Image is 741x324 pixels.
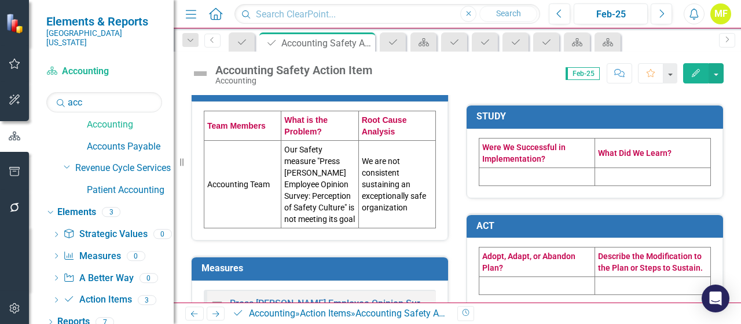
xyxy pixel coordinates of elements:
span: Describe the Modification to the Plan or Steps to Sustain. [598,252,703,272]
a: Strategic Values [63,228,147,241]
a: Elements [57,206,96,219]
span: Root Cause Analysis [362,115,407,136]
span: Team Members [207,121,266,130]
a: Action Items [300,308,351,319]
img: Not Defined [210,296,224,310]
a: Revenue Cycle Services [75,162,174,175]
div: Accounting Safety Action Item [281,36,372,50]
a: Action Items [63,293,131,307]
input: Search ClearPoint... [234,4,540,24]
div: 0 [140,273,158,283]
td: Accounting Team [204,141,281,228]
a: Measures [63,250,120,263]
div: Accounting Safety Action Item [355,308,479,319]
a: A Better Way [63,272,133,285]
span: Feb-25 [566,67,600,80]
button: Search [479,6,537,22]
div: » » [232,307,449,321]
span: What Did We Learn? [598,148,672,158]
div: 3 [138,295,156,305]
a: Accounting [87,118,174,132]
span: Were We Successful in Implementation? [482,143,566,163]
div: Feb-25 [578,8,644,21]
h3: Measures [201,263,442,274]
small: [GEOGRAPHIC_DATA][US_STATE] [46,28,162,48]
a: Accounting [46,65,162,78]
td: We are not consistent sustaining an exceptionally safe organization [358,141,435,228]
div: 0 [153,230,172,239]
span: Elements & Reports [46,14,162,28]
img: ClearPoint Strategy [6,13,26,34]
div: Accounting Safety Action Item [215,64,372,77]
div: 0 [127,251,145,261]
button: Feb-25 [574,3,648,24]
h3: ACT [476,221,717,231]
span: Search [496,9,521,18]
h3: Problem & Root Cause Analysis [201,85,442,95]
span: What is the Problem? [284,115,328,136]
td: Our Safety measure "Press [PERSON_NAME] Employee Opinion Survey: Perception of Safety Culture" is... [281,141,358,228]
a: Patient Accounting [87,184,174,197]
a: Accounts Payable [87,140,174,154]
button: MF [710,3,731,24]
span: Adopt, Adapt, or Abandon Plan? [482,252,575,272]
div: 3 [102,207,120,217]
h3: STUDY [476,111,717,122]
a: Accounting [249,308,295,319]
input: Search Below... [46,92,162,112]
img: Not Defined [191,64,210,83]
div: Open Intercom Messenger [702,285,729,312]
div: Accounting [215,77,372,85]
